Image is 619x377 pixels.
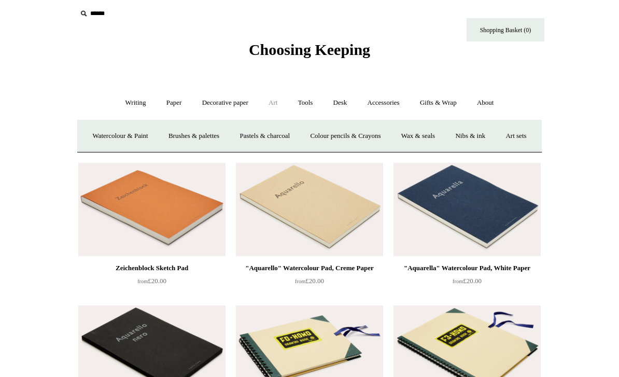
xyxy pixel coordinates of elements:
div: Zeichenblock Sketch Pad [81,262,223,274]
a: "Aquarella" Watercolour Pad, White Paper from£20.00 [393,262,541,304]
a: About [468,89,503,117]
a: Desk [324,89,357,117]
div: "Aquarello" Watercolour Pad, Creme Paper [238,262,381,274]
a: Wax & seals [392,122,444,150]
a: Zeichenblock Sketch Pad from£20.00 [78,262,226,304]
a: Tools [289,89,322,117]
span: £20.00 [295,277,324,285]
div: "Aquarella" Watercolour Pad, White Paper [396,262,538,274]
a: "Aquarello" Watercolour Pad, Creme Paper from£20.00 [236,262,383,304]
a: Watercolour & Paint [83,122,157,150]
a: Zeichenblock Sketch Pad Zeichenblock Sketch Pad [78,163,226,256]
span: Choosing Keeping [249,41,370,58]
a: Decorative paper [193,89,258,117]
a: Art sets [496,122,536,150]
img: "Aquarello" Watercolour Pad, Creme Paper [236,163,383,256]
a: Art [259,89,287,117]
a: Colour pencils & Crayons [301,122,390,150]
a: Writing [116,89,156,117]
a: Nibs & ink [446,122,495,150]
a: Choosing Keeping [249,49,370,57]
a: Gifts & Wrap [411,89,466,117]
a: Pastels & charcoal [230,122,299,150]
span: from [137,278,148,284]
a: Accessories [358,89,409,117]
span: £20.00 [137,277,166,285]
span: from [453,278,463,284]
a: "Aquarella" Watercolour Pad, White Paper "Aquarella" Watercolour Pad, White Paper [393,163,541,256]
a: "Aquarello" Watercolour Pad, Creme Paper "Aquarello" Watercolour Pad, Creme Paper [236,163,383,256]
a: Paper [157,89,191,117]
a: Brushes & palettes [159,122,229,150]
span: £20.00 [453,277,482,285]
img: "Aquarella" Watercolour Pad, White Paper [393,163,541,256]
img: Zeichenblock Sketch Pad [78,163,226,256]
a: Shopping Basket (0) [467,18,544,41]
span: from [295,278,305,284]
